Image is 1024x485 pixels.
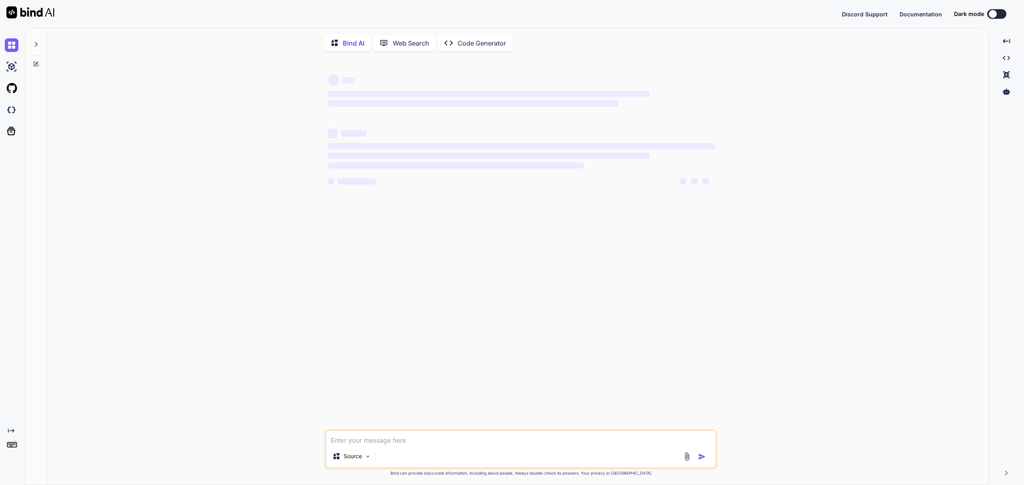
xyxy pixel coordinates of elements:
[5,38,18,52] img: chat
[328,129,338,138] span: ‌
[842,11,888,18] span: Discord Support
[328,75,339,86] span: ‌
[5,60,18,74] img: ai-studio
[682,452,692,461] img: attachment
[338,178,376,185] span: ‌
[342,77,355,83] span: ‌
[328,162,584,169] span: ‌
[344,452,362,460] p: Source
[900,11,942,18] span: Documentation
[900,10,942,18] button: Documentation
[328,91,649,97] span: ‌
[842,10,888,18] button: Discord Support
[328,100,618,107] span: ‌
[325,470,717,476] p: Bind can provide inaccurate information, including about people. Always double-check its answers....
[328,178,334,185] span: ‌
[954,10,984,18] span: Dark mode
[341,130,366,137] span: ‌
[343,38,364,48] p: Bind AI
[698,453,706,461] img: icon
[393,38,429,48] p: Web Search
[6,6,54,18] img: Bind AI
[702,178,709,185] span: ‌
[458,38,506,48] p: Code Generator
[328,143,715,149] span: ‌
[691,178,698,185] span: ‌
[5,81,18,95] img: githubLight
[328,153,649,159] span: ‌
[364,453,371,460] img: Pick Models
[5,103,18,117] img: darkCloudIdeIcon
[680,178,686,185] span: ‌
